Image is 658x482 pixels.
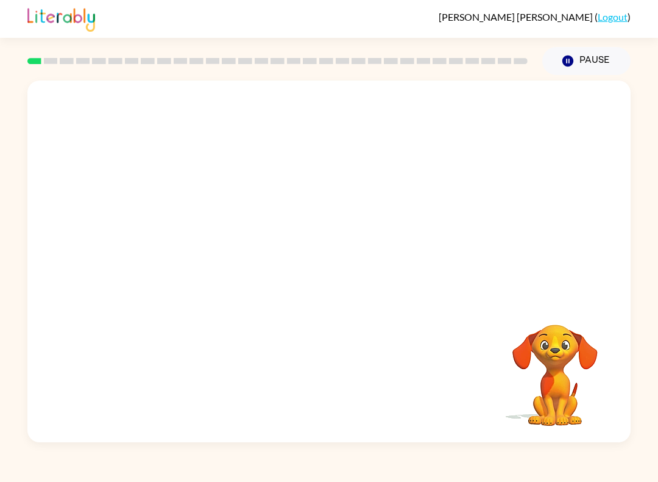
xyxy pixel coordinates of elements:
[598,11,628,23] a: Logout
[494,306,616,428] video: Your browser must support playing .mp4 files to use Literably. Please try using another browser.
[439,11,631,23] div: ( )
[439,11,595,23] span: [PERSON_NAME] [PERSON_NAME]
[542,47,631,75] button: Pause
[27,5,95,32] img: Literably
